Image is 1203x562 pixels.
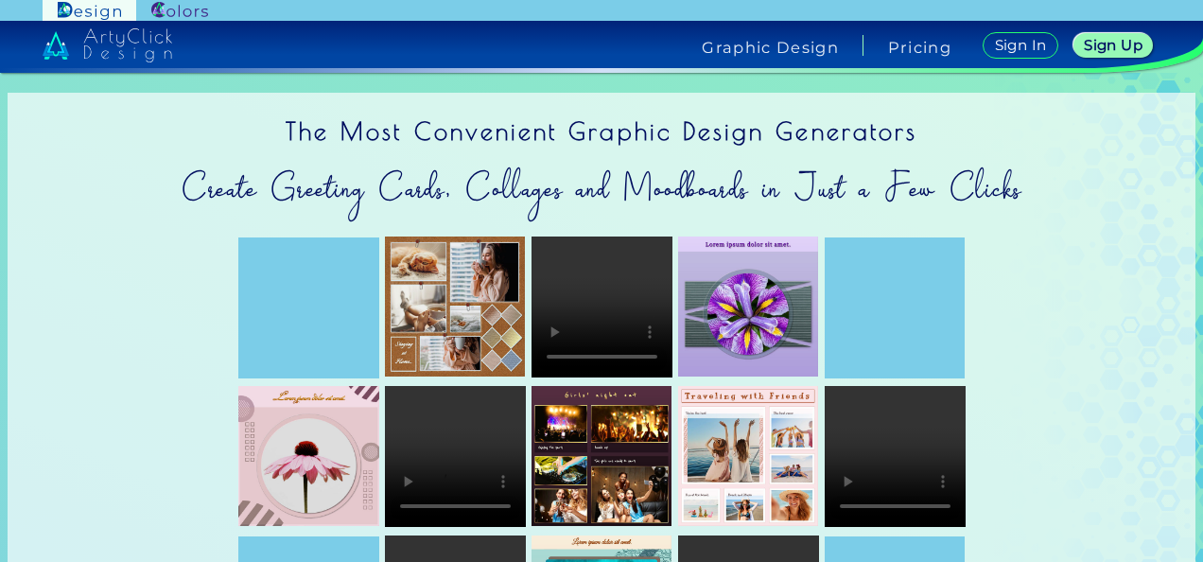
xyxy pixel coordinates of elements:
[997,39,1044,52] h5: Sign In
[151,2,208,20] img: ArtyClick Colors logo
[1087,39,1140,52] h5: Sign Up
[1077,34,1150,57] a: Sign Up
[888,40,951,55] a: Pricing
[8,158,1195,219] h2: Create Greeting Cards, Collages and Moodboards in Just a Few Clicks
[986,33,1055,58] a: Sign In
[8,93,1195,158] h1: The Most Convenient Graphic Design Generators
[43,28,173,62] img: artyclick_design_logo_white_combined_path.svg
[702,40,838,55] h4: Graphic Design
